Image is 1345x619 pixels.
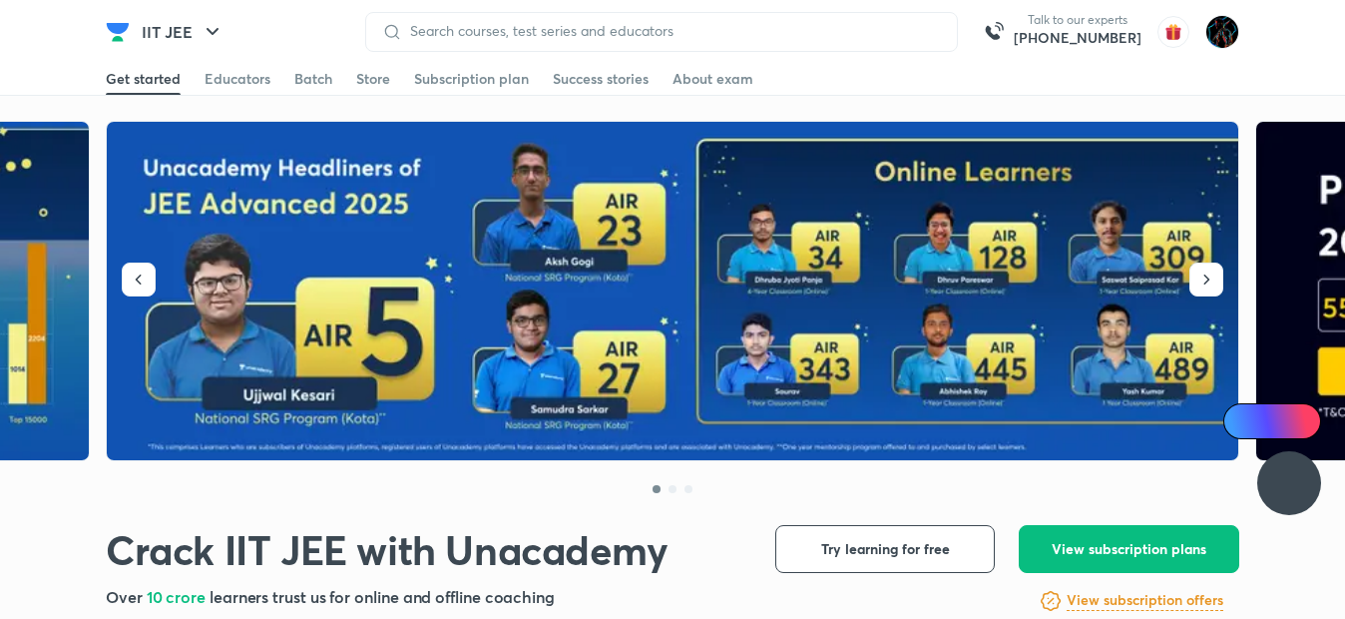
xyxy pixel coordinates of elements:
img: avatar [1157,16,1189,48]
span: Ai Doubts [1256,413,1309,429]
div: Subscription plan [414,69,529,89]
a: Batch [294,63,332,95]
a: [PHONE_NUMBER] [1014,28,1141,48]
span: Over [106,586,147,607]
span: 10 crore [147,586,210,607]
h1: Crack IIT JEE with Unacademy [106,525,669,574]
span: Try learning for free [821,539,950,559]
div: Success stories [553,69,649,89]
div: Store [356,69,390,89]
a: Educators [205,63,270,95]
img: call-us [974,12,1014,52]
h6: View subscription offers [1067,590,1223,611]
span: learners trust us for online and offline coaching [210,586,555,607]
a: Store [356,63,390,95]
button: View subscription plans [1019,525,1239,573]
a: Ai Doubts [1223,403,1321,439]
img: Company Logo [106,20,130,44]
div: Educators [205,69,270,89]
button: Try learning for free [775,525,995,573]
span: View subscription plans [1052,539,1206,559]
a: Get started [106,63,181,95]
a: Success stories [553,63,649,95]
a: Subscription plan [414,63,529,95]
div: Get started [106,69,181,89]
img: Umang Raj [1205,15,1239,49]
img: Icon [1235,413,1251,429]
a: About exam [672,63,753,95]
input: Search courses, test series and educators [402,23,941,39]
div: About exam [672,69,753,89]
button: IIT JEE [130,12,236,52]
div: Batch [294,69,332,89]
a: View subscription offers [1067,589,1223,613]
p: Talk to our experts [1014,12,1141,28]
